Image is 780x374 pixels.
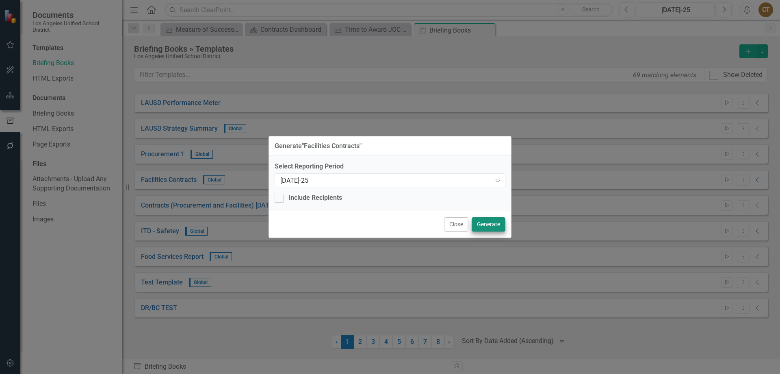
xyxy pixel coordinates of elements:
[472,217,505,232] button: Generate
[275,162,505,171] label: Select Reporting Period
[288,193,342,203] div: Include Recipients
[275,142,362,150] div: Generate " Facilities Contracts "
[444,217,468,232] button: Close
[280,176,491,186] div: [DATE]-25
